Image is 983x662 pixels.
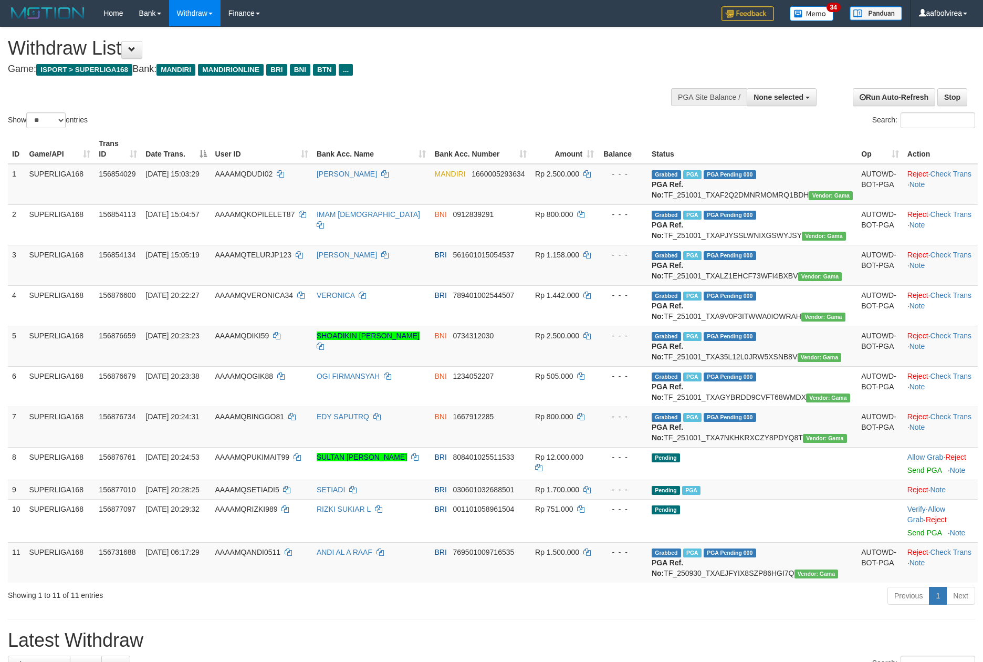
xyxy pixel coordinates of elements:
[434,291,446,299] span: BRI
[683,292,702,301] span: Marked by aafsengchandara
[930,170,971,178] a: Check Trans
[909,423,925,431] a: Note
[652,292,681,301] span: Grabbed
[8,407,25,447] td: 7
[802,232,846,241] span: Vendor URL: https://trx31.1velocity.biz
[857,164,903,205] td: AUTOWD-BOT-PGA
[930,372,971,380] a: Check Trans
[903,447,978,480] td: ·
[472,170,525,178] span: Copy 1660005293634 to clipboard
[602,411,643,422] div: - - -
[99,170,135,178] span: 156854029
[704,292,756,301] span: PGA Pending
[453,505,515,513] span: Copy 001101058961504 to clipboard
[25,499,95,542] td: SUPERLIGA168
[907,453,943,461] a: Allow Grab
[652,342,683,361] b: PGA Ref. No:
[145,505,199,513] span: [DATE] 20:29:32
[806,394,850,402] span: Vendor URL: https://trx31.1velocity.biz
[909,221,925,229] a: Note
[8,285,25,326] td: 4
[8,204,25,245] td: 2
[317,291,354,299] a: VERONICA
[929,587,947,605] a: 1
[145,372,199,380] span: [DATE] 20:23:38
[926,515,947,524] a: Reject
[434,251,446,259] span: BRI
[145,453,199,461] span: [DATE] 20:24:53
[903,480,978,499] td: ·
[909,180,925,189] a: Note
[25,480,95,499] td: SUPERLIGA168
[857,204,903,245] td: AUTOWD-BOT-PGA
[99,485,135,494] span: 156877010
[99,291,135,299] span: 156876600
[907,466,942,474] a: Send PGA
[652,453,680,462] span: Pending
[937,88,967,106] a: Stop
[8,499,25,542] td: 10
[453,453,515,461] span: Copy 808401025511533 to clipboard
[652,332,681,341] span: Grabbed
[8,134,25,164] th: ID
[290,64,310,76] span: BNI
[8,480,25,499] td: 9
[434,485,446,494] span: BRI
[8,542,25,583] td: 11
[647,134,857,164] th: Status
[907,548,928,556] a: Reject
[198,64,264,76] span: MANDIRIONLINE
[99,548,135,556] span: 156731688
[930,332,971,340] a: Check Trans
[683,170,702,179] span: Marked by aafsoycanthlai
[8,38,645,59] h1: Withdraw List
[647,326,857,366] td: TF_251001_TXA35L12L0JRW5XSNB8V
[535,210,573,219] span: Rp 800.000
[909,302,925,310] a: Note
[887,587,929,605] a: Previous
[602,484,643,495] div: - - -
[8,586,402,601] div: Showing 1 to 11 of 11 entries
[683,373,702,381] span: Marked by aafsoycanthlai
[211,134,312,164] th: User ID: activate to sort column ascending
[652,423,683,442] b: PGA Ref. No:
[8,630,975,651] h1: Latest Withdraw
[602,209,643,220] div: - - -
[907,505,926,513] a: Verify
[903,285,978,326] td: · ·
[26,112,66,128] select: Showentries
[95,134,141,164] th: Trans ID: activate to sort column ascending
[907,529,942,537] a: Send PGA
[215,453,290,461] span: AAAAMQPUKIMAIT99
[535,332,579,340] span: Rp 2.500.000
[857,326,903,366] td: AUTOWD-BOT-PGA
[145,332,199,340] span: [DATE] 20:23:23
[652,251,681,260] span: Grabbed
[99,251,135,259] span: 156854134
[903,366,978,407] td: · ·
[434,210,446,219] span: BNI
[141,134,211,164] th: Date Trans.: activate to sort column descending
[602,504,643,514] div: - - -
[99,210,135,219] span: 156854113
[99,412,135,421] span: 156876734
[903,134,978,164] th: Action
[25,366,95,407] td: SUPERLIGA168
[721,6,774,21] img: Feedback.jpg
[317,170,377,178] a: [PERSON_NAME]
[652,221,683,240] b: PGA Ref. No:
[801,313,845,322] span: Vendor URL: https://trx31.1velocity.biz
[430,134,531,164] th: Bank Acc. Number: activate to sort column ascending
[317,372,380,380] a: OGI FIRMANSYAH
[652,211,681,220] span: Grabbed
[535,251,579,259] span: Rp 1.158.000
[317,505,371,513] a: RIZKI SUKIAR L
[683,549,702,557] span: Marked by aafromsomean
[25,326,95,366] td: SUPERLIGA168
[598,134,647,164] th: Balance
[903,164,978,205] td: · ·
[266,64,287,76] span: BRI
[317,485,345,494] a: SETIADI
[945,453,966,461] a: Reject
[647,366,857,407] td: TF_251001_TXAGYBRDD9CVFT68WMDX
